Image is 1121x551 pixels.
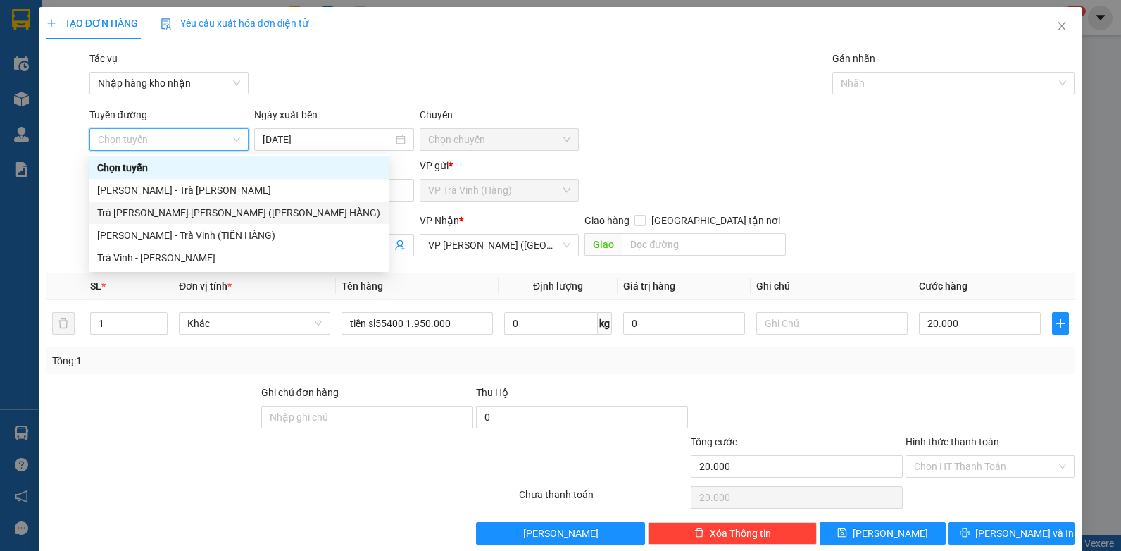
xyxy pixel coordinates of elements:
span: [GEOGRAPHIC_DATA] tận nơi [646,213,786,228]
span: delete [694,528,704,539]
div: Chuyến [420,107,580,128]
span: plus [1053,318,1068,329]
span: KO BAO HƯ BỂ [37,92,113,105]
p: GỬI: [6,27,206,54]
button: delete [52,312,75,335]
span: plus [46,18,56,28]
div: Chưa thanh toán [518,487,689,512]
input: VD: Bàn, Ghế [342,312,493,335]
span: Tên hàng [342,280,383,292]
span: save [837,528,847,539]
span: VP [PERSON_NAME] ([GEOGRAPHIC_DATA]) - [6,27,131,54]
span: Cước hàng [919,280,967,292]
div: [PERSON_NAME] - Trà Vinh (TIỀN HÀNG) [97,228,380,243]
label: Hình thức thanh toán [906,436,999,447]
span: VP Trần Phú (Hàng) [428,235,571,256]
span: [PERSON_NAME] [853,526,928,541]
input: 13/10/2025 [263,132,393,147]
button: printer[PERSON_NAME] và In [948,522,1075,545]
span: [PERSON_NAME] [523,526,599,541]
span: TÙNG [75,76,105,89]
span: GIAO: [6,92,113,105]
span: 0842772099 - [6,76,105,89]
span: kg [598,312,612,335]
span: close [1056,20,1067,32]
th: Ghi chú [751,273,913,300]
span: printer [960,528,970,539]
div: Ngày xuất bến [254,107,414,128]
span: VP Trà Vinh (Hàng) [39,61,137,74]
span: Chọn chuyến [428,129,571,150]
div: VP gửi [420,158,580,173]
input: Dọc đường [622,233,785,256]
button: deleteXóa Thông tin [648,522,817,545]
label: Ghi chú đơn hàng [261,387,339,398]
div: [PERSON_NAME] - Trà [PERSON_NAME] [97,182,380,198]
span: Chọn tuyến [98,129,241,150]
span: Tổng cước [691,436,737,447]
div: Trà [PERSON_NAME] [PERSON_NAME] ([PERSON_NAME] HÀNG) [97,205,380,221]
span: Khác [187,313,322,334]
button: plus [1052,312,1069,335]
div: Trà Vinh - Hồ Chí Minh (TIỀN HÀNG) [89,202,389,224]
span: Định lượng [533,280,583,292]
div: Hồ Chí Minh - Trà Vinh [89,179,389,202]
button: [PERSON_NAME] [476,522,645,545]
input: Ghi chú đơn hàng [261,406,473,428]
span: Xóa Thông tin [710,526,771,541]
label: Gán nhãn [832,53,875,64]
span: VP Trà Vinh (Hàng) [428,180,571,201]
input: Ghi Chú [756,312,908,335]
button: Close [1042,7,1082,47]
span: Giá trị hàng [623,280,675,292]
span: Yêu cầu xuất hóa đơn điện tử [161,18,309,29]
img: icon [161,18,172,30]
div: Trà Vinh - [PERSON_NAME] [97,250,380,266]
span: user-add [394,240,406,251]
span: VP Nhận [420,215,459,226]
span: SL [90,280,101,292]
span: TẠO ĐƠN HÀNG [46,18,138,29]
button: save[PERSON_NAME] [820,522,946,545]
div: Hồ Chí Minh - Trà Vinh (TIỀN HÀNG) [89,224,389,247]
div: Trà Vinh - Hồ Chí Minh [89,247,389,269]
span: Nhập hàng kho nhận [98,73,241,94]
span: Giao [584,233,622,256]
p: NHẬN: [6,61,206,74]
span: [PERSON_NAME] và In [975,526,1074,541]
div: Chọn tuyến [89,156,389,179]
strong: BIÊN NHẬN GỬI HÀNG [47,8,163,21]
div: Chọn tuyến [97,160,380,175]
label: Tác vụ [89,53,118,64]
span: Giao hàng [584,215,630,226]
div: Tổng: 1 [52,353,434,369]
input: 0 [623,312,745,335]
span: Thu Hộ [476,387,508,398]
span: Đơn vị tính [179,280,232,292]
div: Tuyến đường [89,107,249,128]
